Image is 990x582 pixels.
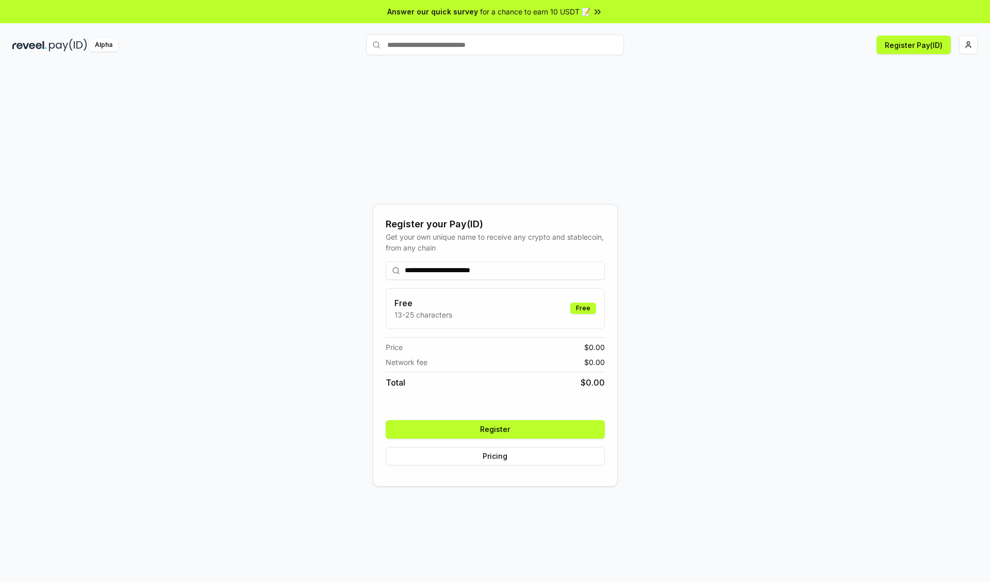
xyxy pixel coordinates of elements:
[394,309,452,320] p: 13-25 characters
[386,447,605,465] button: Pricing
[570,303,596,314] div: Free
[581,376,605,389] span: $ 0.00
[386,342,403,353] span: Price
[387,6,478,17] span: Answer our quick survey
[386,376,405,389] span: Total
[386,357,427,368] span: Network fee
[386,217,605,231] div: Register your Pay(ID)
[584,342,605,353] span: $ 0.00
[877,36,951,54] button: Register Pay(ID)
[394,297,452,309] h3: Free
[49,39,87,52] img: pay_id
[480,6,590,17] span: for a chance to earn 10 USDT 📝
[12,39,47,52] img: reveel_dark
[89,39,118,52] div: Alpha
[386,420,605,439] button: Register
[386,231,605,253] div: Get your own unique name to receive any crypto and stablecoin, from any chain
[584,357,605,368] span: $ 0.00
